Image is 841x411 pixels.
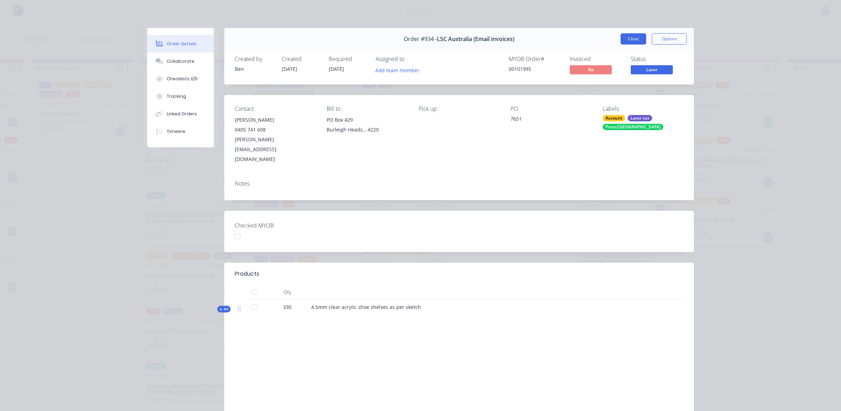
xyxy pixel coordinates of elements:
div: 0405 741 608 [235,125,315,135]
div: Pick up [419,106,499,112]
span: Laser [631,65,673,74]
button: Options [652,33,687,45]
button: Laser [631,65,673,76]
span: 330 [283,303,292,311]
div: Products [235,270,259,278]
div: Bill to [327,106,407,112]
div: Order details [167,41,197,47]
span: Kit [219,306,228,312]
button: Checklists 0/0 [147,70,214,88]
div: PO Box 429 [327,115,407,125]
div: Status [631,56,683,62]
div: Contact [235,106,315,112]
button: Collaborate [147,53,214,70]
div: Collaborate [167,58,194,65]
button: Add team member [376,65,423,75]
span: [DATE] [329,66,344,72]
button: Linked Orders [147,105,214,123]
div: PO [511,106,591,112]
div: Kit [217,306,231,312]
span: [DATE] [282,66,297,72]
div: Checklists 0/0 [167,76,198,82]
div: Labels [603,106,683,112]
div: [PERSON_NAME]0405 741 608[PERSON_NAME][EMAIL_ADDRESS][DOMAIN_NAME] [235,115,315,164]
span: 4.5mm clear acrylic shoe shelves as per sketch [311,304,421,310]
div: Account [603,115,625,121]
div: Timeline [167,128,185,135]
label: Checked MYOB [235,221,322,230]
span: Order #934 - [404,36,437,42]
button: Add team member [372,65,423,75]
div: Burleigh Heads, , 4220 [327,125,407,135]
div: Laser cut [628,115,652,121]
div: Linked Orders [167,111,197,117]
button: Tracking [147,88,214,105]
span: No [570,65,612,74]
div: Ben [235,65,273,73]
div: [PERSON_NAME][EMAIL_ADDRESS][DOMAIN_NAME] [235,135,315,164]
button: Close [621,33,646,45]
div: Created by [235,56,273,62]
div: 00101995 [509,65,561,73]
div: Press/[GEOGRAPHIC_DATA] [603,124,663,130]
button: Order details [147,35,214,53]
div: Qty [266,285,308,299]
div: PO Box 429Burleigh Heads, , 4220 [327,115,407,137]
div: 7651 [511,115,591,125]
div: Tracking [167,93,186,100]
div: Invoiced [570,56,622,62]
button: Timeline [147,123,214,140]
span: LSC Australia (Email invoices) [437,36,514,42]
div: Notes [235,180,683,187]
div: [PERSON_NAME] [235,115,315,125]
div: MYOB Order # [509,56,561,62]
div: Required [329,56,367,62]
div: Assigned to [376,56,446,62]
div: Created [282,56,320,62]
